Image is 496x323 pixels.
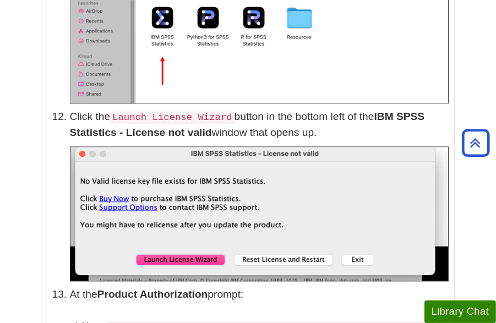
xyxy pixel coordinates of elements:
[97,288,208,300] b: Product Authorization
[424,300,496,323] button: Library Chat
[70,146,449,281] img: 'IBM SPSS Statistics' window open, 'Licensing Wizard'.
[110,111,235,124] code: Launch License Wizard
[70,109,449,141] p: Click the button in the bottom left of the window that opens up.
[458,135,493,150] a: Back to Top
